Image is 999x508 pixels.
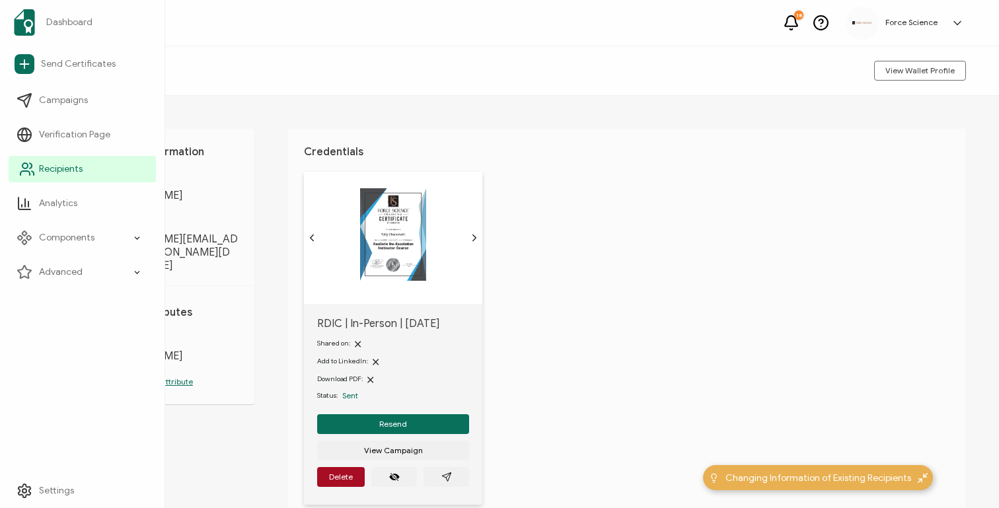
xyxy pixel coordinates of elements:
[317,414,469,434] button: Resend
[99,172,238,182] span: FULL NAME:
[39,128,110,141] span: Verification Page
[933,445,999,508] iframe: Chat Widget
[9,156,156,182] a: Recipients
[9,87,156,114] a: Campaigns
[46,16,92,29] span: Dashboard
[99,189,238,202] span: [PERSON_NAME]
[885,18,938,27] h5: Force Science
[99,215,238,226] span: E-MAIL:
[317,390,338,401] span: Status:
[725,471,911,485] span: Changing Information of Existing Recipients
[918,473,928,483] img: minimize-icon.svg
[342,390,358,400] span: Sent
[9,122,156,148] a: Verification Page
[852,21,872,24] img: d96c2383-09d7-413e-afb5-8f6c84c8c5d6.png
[39,484,74,497] span: Settings
[307,233,317,243] ion-icon: chevron back outline
[99,332,238,343] span: First Name
[39,197,77,210] span: Analytics
[317,441,469,460] button: View Campaign
[39,231,94,244] span: Components
[389,472,400,482] ion-icon: eye off
[99,376,238,388] p: Add another attribute
[304,145,949,159] h1: Credentials
[99,145,238,159] h1: Personal Information
[885,67,955,75] span: View Wallet Profile
[9,478,156,504] a: Settings
[441,472,452,482] ion-icon: paper plane outline
[99,233,238,272] span: [PERSON_NAME][EMAIL_ADDRESS][PERSON_NAME][DOMAIN_NAME]
[329,473,353,481] span: Delete
[794,11,803,20] div: 18
[469,233,480,243] ion-icon: chevron forward outline
[39,163,83,176] span: Recipients
[9,49,156,79] a: Send Certificates
[99,349,238,363] span: [PERSON_NAME]
[317,339,350,347] span: Shared on:
[9,190,156,217] a: Analytics
[317,467,365,487] button: Delete
[364,447,423,454] span: View Campaign
[317,375,363,383] span: Download PDF:
[14,9,35,36] img: sertifier-logomark-colored.svg
[874,61,966,81] button: View Wallet Profile
[39,94,88,107] span: Campaigns
[99,306,238,319] h1: Custom Attributes
[317,317,469,330] span: RDIC | In-Person | [DATE]
[379,420,407,428] span: Resend
[41,57,116,71] span: Send Certificates
[9,4,156,41] a: Dashboard
[39,266,83,279] span: Advanced
[317,357,368,365] span: Add to LinkedIn:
